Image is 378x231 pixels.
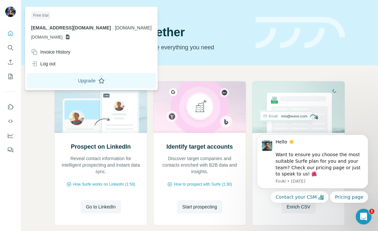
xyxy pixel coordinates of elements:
img: banner [256,17,345,49]
p: Reveal contact information for intelligent prospecting and instant data sync. [61,155,140,175]
button: Dashboard [5,130,16,141]
div: Log out [31,60,56,67]
span: Start prospecting [182,204,217,210]
button: Use Surfe on LinkedIn [5,101,16,113]
span: 1 [369,209,374,214]
span: Go to LinkedIn [86,204,116,210]
button: Start prospecting [177,200,222,213]
button: Search [5,42,16,54]
h2: Identify target accounts [166,142,233,151]
span: How to prospect with Surfe (1:30) [174,181,232,187]
div: Free trial [31,11,50,19]
iframe: Intercom live chat [356,209,371,224]
button: Go to LinkedIn [81,200,121,213]
img: Prospect on LinkedIn [54,81,147,133]
button: My lists [5,71,16,82]
img: Identify target accounts [153,81,246,133]
button: Quick start [5,27,16,39]
div: Invoice History [31,49,70,55]
span: [DOMAIN_NAME] [115,25,152,30]
span: [DOMAIN_NAME] [31,34,63,40]
span: How Surfe works on LinkedIn (1:58) [73,181,135,187]
iframe: Intercom notifications message [247,113,378,213]
button: Use Surfe API [5,115,16,127]
button: Feedback [5,144,16,156]
h2: Prospect on LinkedIn [71,142,131,151]
p: Discover target companies and contacts enriched with B2B data and insights. [160,155,239,175]
span: [EMAIL_ADDRESS][DOMAIN_NAME] [31,25,111,30]
span: . [112,25,114,30]
button: Enrich CSV [5,56,16,68]
img: Avatar [5,7,16,17]
img: Enrich your contact lists [252,81,345,133]
button: Upgrade [27,73,156,89]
